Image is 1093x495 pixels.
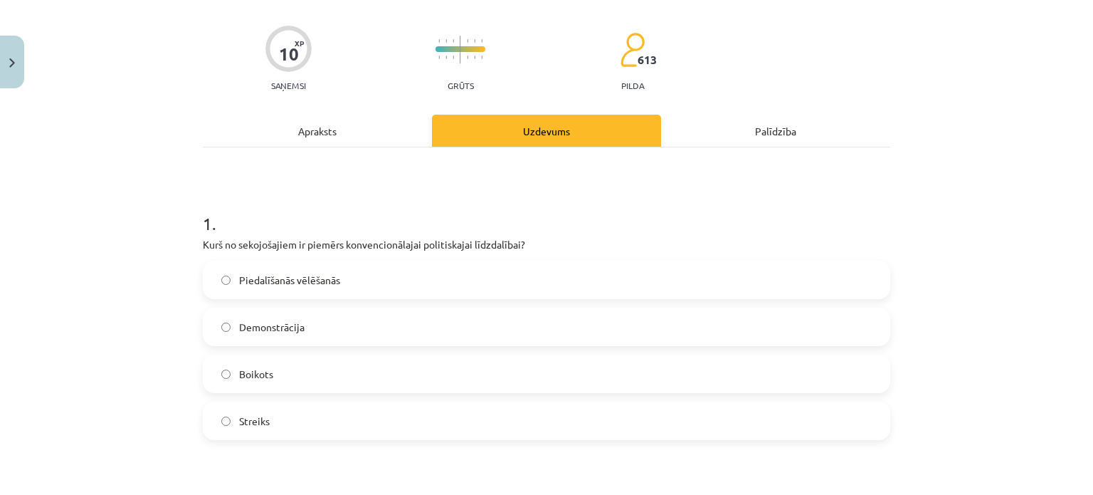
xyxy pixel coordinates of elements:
[221,370,231,379] input: Boikots
[203,189,890,233] h1: 1 .
[661,115,890,147] div: Palīdzība
[203,115,432,147] div: Apraksts
[453,39,454,43] img: icon-short-line-57e1e144782c952c97e751825c79c345078a6d821885a25fce030b3d8c18986b.svg
[453,56,454,59] img: icon-short-line-57e1e144782c952c97e751825c79c345078a6d821885a25fce030b3d8c18986b.svg
[467,56,468,59] img: icon-short-line-57e1e144782c952c97e751825c79c345078a6d821885a25fce030b3d8c18986b.svg
[239,320,305,335] span: Demonstrācija
[638,53,657,66] span: 613
[474,39,475,43] img: icon-short-line-57e1e144782c952c97e751825c79c345078a6d821885a25fce030b3d8c18986b.svg
[203,237,890,252] p: Kurš no sekojošajiem ir piemērs konvencionālajai politiskajai līdzdalībai?
[438,56,440,59] img: icon-short-line-57e1e144782c952c97e751825c79c345078a6d821885a25fce030b3d8c18986b.svg
[239,414,270,429] span: Streiks
[239,367,273,382] span: Boikots
[445,56,447,59] img: icon-short-line-57e1e144782c952c97e751825c79c345078a6d821885a25fce030b3d8c18986b.svg
[621,80,644,90] p: pilda
[445,39,447,43] img: icon-short-line-57e1e144782c952c97e751825c79c345078a6d821885a25fce030b3d8c18986b.svg
[460,36,461,63] img: icon-long-line-d9ea69661e0d244f92f715978eff75569469978d946b2353a9bb055b3ed8787d.svg
[432,115,661,147] div: Uzdevums
[481,39,482,43] img: icon-short-line-57e1e144782c952c97e751825c79c345078a6d821885a25fce030b3d8c18986b.svg
[448,80,474,90] p: Grūts
[620,32,645,68] img: students-c634bb4e5e11cddfef0936a35e636f08e4e9abd3cc4e673bd6f9a4125e45ecb1.svg
[295,39,304,47] span: XP
[221,417,231,426] input: Streiks
[265,80,312,90] p: Saņemsi
[438,39,440,43] img: icon-short-line-57e1e144782c952c97e751825c79c345078a6d821885a25fce030b3d8c18986b.svg
[279,44,299,64] div: 10
[9,58,15,68] img: icon-close-lesson-0947bae3869378f0d4975bcd49f059093ad1ed9edebbc8119c70593378902aed.svg
[474,56,475,59] img: icon-short-line-57e1e144782c952c97e751825c79c345078a6d821885a25fce030b3d8c18986b.svg
[467,39,468,43] img: icon-short-line-57e1e144782c952c97e751825c79c345078a6d821885a25fce030b3d8c18986b.svg
[221,323,231,332] input: Demonstrācija
[239,273,340,288] span: Piedalīšanās vēlēšanās
[481,56,482,59] img: icon-short-line-57e1e144782c952c97e751825c79c345078a6d821885a25fce030b3d8c18986b.svg
[221,276,231,285] input: Piedalīšanās vēlēšanās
